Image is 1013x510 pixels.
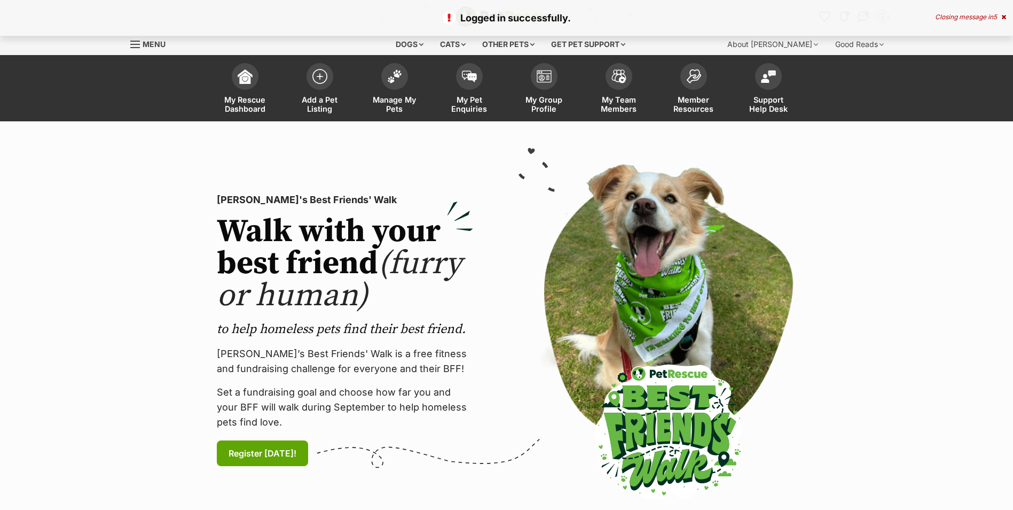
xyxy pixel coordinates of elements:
a: My Pet Enquiries [432,58,507,121]
div: About [PERSON_NAME] [720,34,826,55]
span: Menu [143,40,166,49]
span: My Pet Enquiries [445,95,493,113]
p: to help homeless pets find their best friend. [217,321,473,338]
span: Member Resources [670,95,718,113]
div: Dogs [388,34,431,55]
div: Cats [433,34,473,55]
a: My Team Members [582,58,656,121]
span: Support Help Desk [744,95,792,113]
img: member-resources-icon-8e73f808a243e03378d46382f2149f9095a855e16c252ad45f914b54edf8863c.svg [686,69,701,83]
a: Add a Pet Listing [282,58,357,121]
a: My Group Profile [507,58,582,121]
a: My Rescue Dashboard [208,58,282,121]
a: Register [DATE]! [217,441,308,466]
img: add-pet-listing-icon-0afa8454b4691262ce3f59096e99ab1cd57d4a30225e0717b998d2c9b9846f56.svg [312,69,327,84]
span: My Team Members [595,95,643,113]
img: dashboard-icon-eb2f2d2d3e046f16d808141f083e7271f6b2e854fb5c12c21221c1fb7104beca.svg [238,69,253,84]
div: Other pets [475,34,542,55]
span: My Rescue Dashboard [221,95,269,113]
span: (furry or human) [217,244,462,316]
span: Register [DATE]! [229,447,296,460]
span: My Group Profile [520,95,568,113]
a: Menu [130,34,173,53]
a: Member Resources [656,58,731,121]
a: Manage My Pets [357,58,432,121]
img: help-desk-icon-fdf02630f3aa405de69fd3d07c3f3aa587a6932b1a1747fa1d2bba05be0121f9.svg [761,70,776,83]
a: Support Help Desk [731,58,806,121]
img: pet-enquiries-icon-7e3ad2cf08bfb03b45e93fb7055b45f3efa6380592205ae92323e6603595dc1f.svg [462,71,477,82]
div: Get pet support [544,34,633,55]
img: group-profile-icon-3fa3cf56718a62981997c0bc7e787c4b2cf8bcc04b72c1350f741eb67cf2f40e.svg [537,70,552,83]
img: team-members-icon-5396bd8760b3fe7c0b43da4ab00e1e3bb1a5d9ba89233759b79545d2d3fc5d0d.svg [611,69,626,83]
h2: Walk with your best friend [217,216,473,312]
p: [PERSON_NAME]’s Best Friends' Walk is a free fitness and fundraising challenge for everyone and t... [217,346,473,376]
div: Good Reads [828,34,891,55]
img: manage-my-pets-icon-02211641906a0b7f246fdf0571729dbe1e7629f14944591b6c1af311fb30b64b.svg [387,69,402,83]
span: Manage My Pets [371,95,419,113]
p: [PERSON_NAME]'s Best Friends' Walk [217,192,473,207]
span: Add a Pet Listing [296,95,344,113]
p: Set a fundraising goal and choose how far you and your BFF will walk during September to help hom... [217,385,473,430]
